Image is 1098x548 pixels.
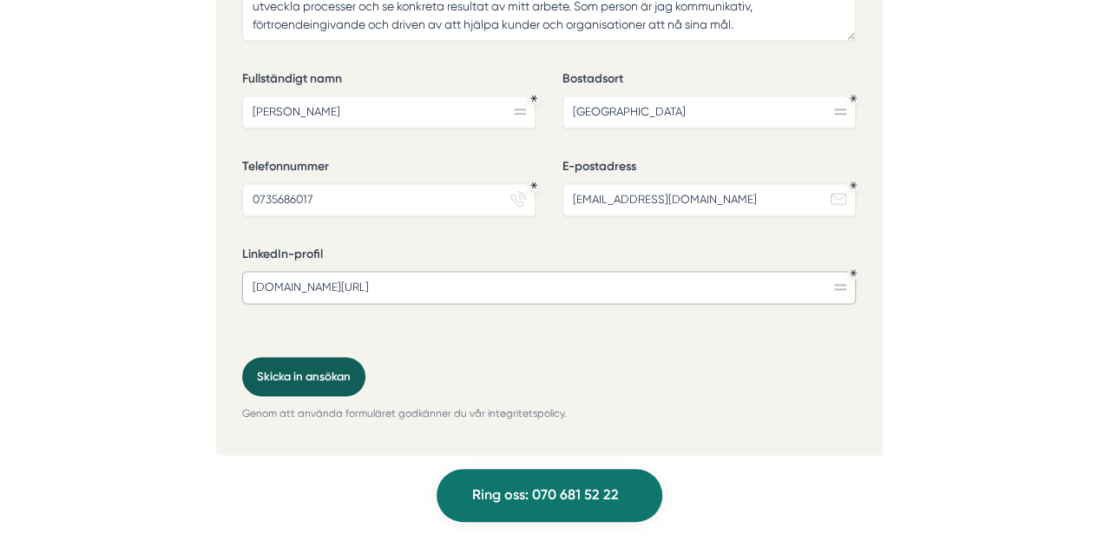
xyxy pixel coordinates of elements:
[850,269,857,276] div: Obligatoriskt
[242,406,856,422] p: Genom att använda formuläret godkänner du vår integritetspolicy.
[242,158,536,180] label: Telefonnummer
[242,357,365,396] button: Skicka in ansökan
[437,469,662,522] a: Ring oss: 070 681 52 22
[472,484,619,506] span: Ring oss: 070 681 52 22
[530,95,537,102] div: Obligatoriskt
[242,70,536,92] label: Fullständigt namn
[562,158,856,180] label: E-postadress
[562,70,856,92] label: Bostadsort
[850,95,857,102] div: Obligatoriskt
[242,246,856,267] label: LinkedIn-profil
[850,182,857,188] div: Obligatoriskt
[530,182,537,188] div: Obligatoriskt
